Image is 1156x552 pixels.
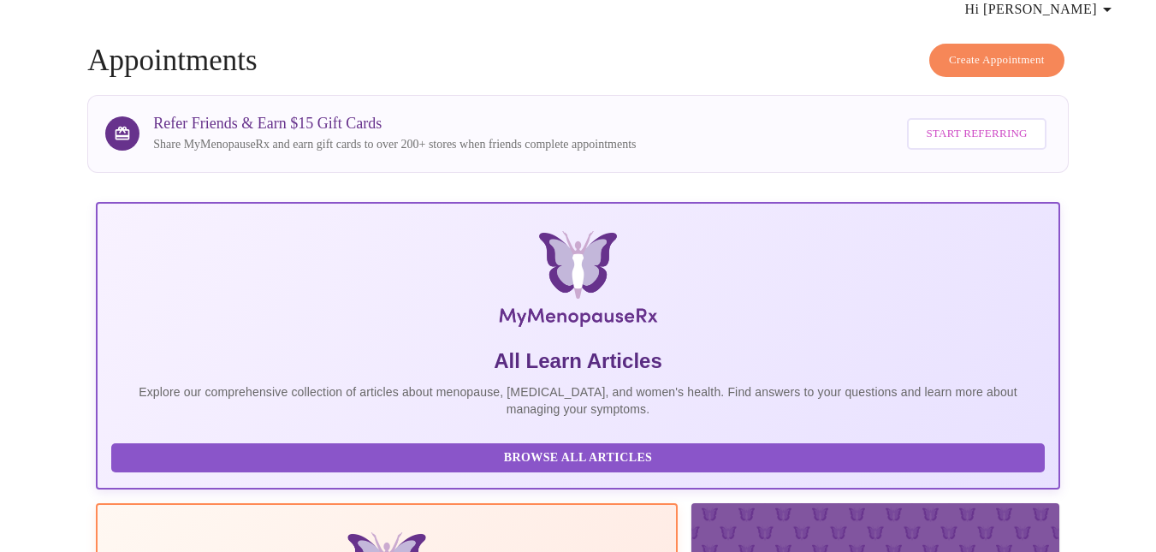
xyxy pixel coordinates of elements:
[949,50,1045,70] span: Create Appointment
[111,443,1045,473] button: Browse All Articles
[926,124,1027,144] span: Start Referring
[111,449,1049,464] a: Browse All Articles
[907,118,1046,150] button: Start Referring
[153,136,636,153] p: Share MyMenopauseRx and earn gift cards to over 200+ stores when friends complete appointments
[87,44,1069,78] h4: Appointments
[111,347,1045,375] h5: All Learn Articles
[111,383,1045,418] p: Explore our comprehensive collection of articles about menopause, [MEDICAL_DATA], and women's hea...
[929,44,1064,77] button: Create Appointment
[903,110,1050,158] a: Start Referring
[256,231,899,334] img: MyMenopauseRx Logo
[128,448,1028,469] span: Browse All Articles
[153,115,636,133] h3: Refer Friends & Earn $15 Gift Cards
